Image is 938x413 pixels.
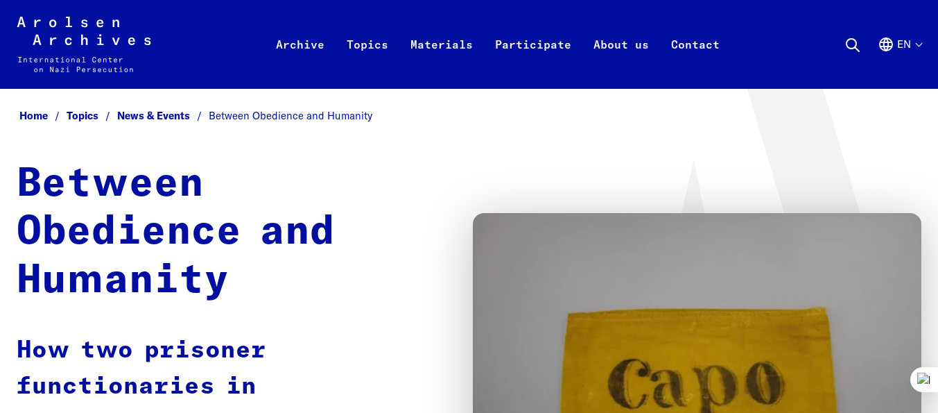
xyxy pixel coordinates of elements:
[209,109,372,122] span: Between Obedience and Humanity
[265,17,731,72] nav: Primary
[336,33,399,89] a: Topics
[399,33,484,89] a: Materials
[19,109,67,122] a: Home
[878,36,921,86] button: English, language selection
[660,33,731,89] a: Contact
[17,106,921,126] nav: Breadcrumb
[117,109,209,122] a: News & Events
[484,33,582,89] a: Participate
[265,33,336,89] a: Archive
[67,109,117,122] a: Topics
[582,33,660,89] a: About us
[17,165,335,301] strong: Between Obedience and Humanity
